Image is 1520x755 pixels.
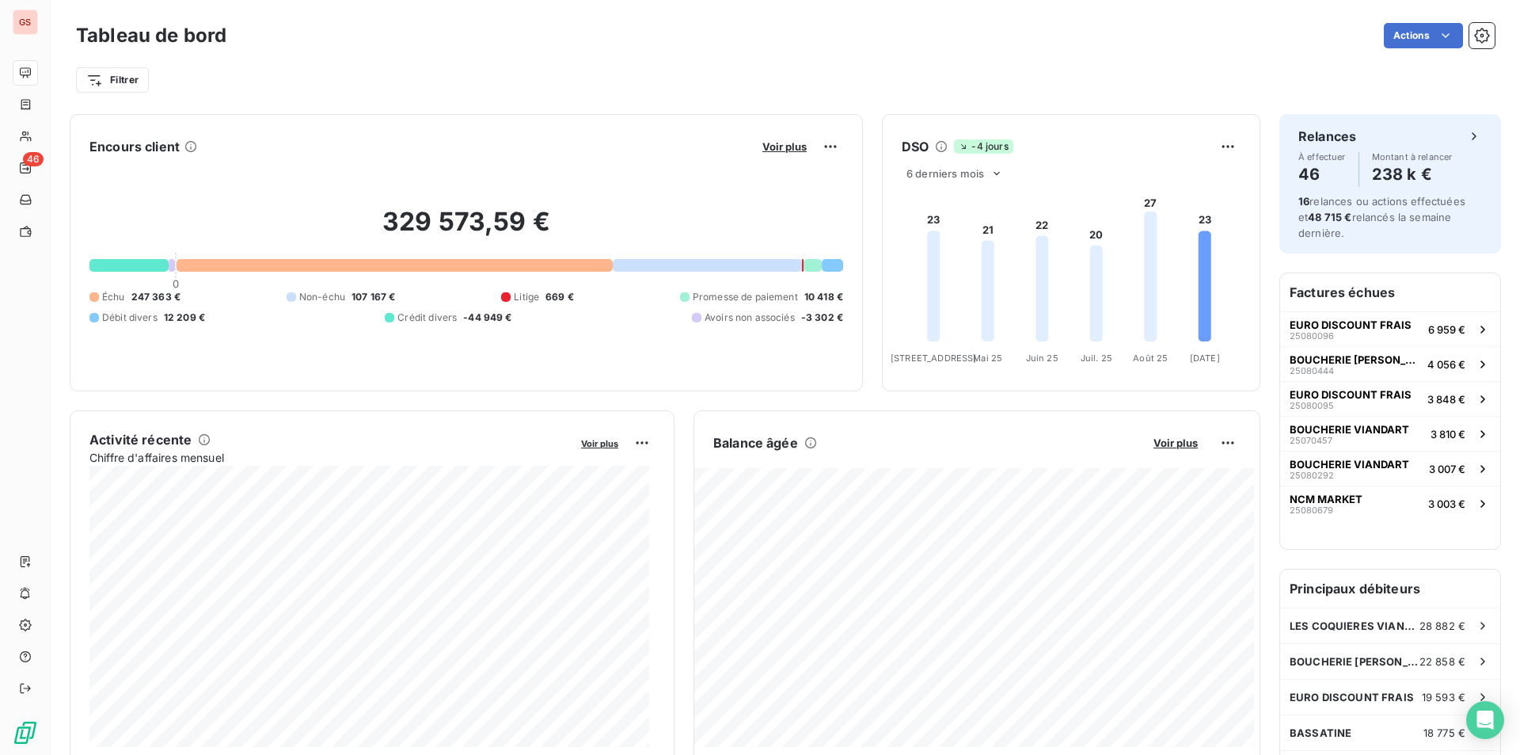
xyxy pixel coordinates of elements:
span: 3 003 € [1428,498,1465,510]
button: BOUCHERIE VIANDART250802923 007 € [1280,451,1500,486]
tspan: Juin 25 [1026,353,1058,364]
img: Logo LeanPay [13,720,38,745]
span: 46 [23,152,44,166]
span: BOUCHERIE [PERSON_NAME] [1290,353,1421,366]
span: Échu [102,290,125,304]
span: BASSATINE [1290,726,1351,739]
span: 25080096 [1290,331,1334,341]
span: 22 858 € [1419,655,1465,668]
h6: Encours client [89,137,180,156]
span: 10 418 € [804,290,843,304]
span: 6 959 € [1428,323,1465,336]
tspan: [STREET_ADDRESS] [891,353,976,364]
span: -3 302 € [801,311,843,325]
span: 3 848 € [1427,393,1465,406]
span: Non-échu [299,290,345,304]
span: EURO DISCOUNT FRAIS [1290,691,1414,704]
span: 669 € [545,290,574,304]
span: EURO DISCOUNT FRAIS [1290,318,1412,331]
h6: Balance âgée [713,433,798,452]
span: LES COQUIERES VIANDES [1290,620,1419,632]
span: 247 363 € [131,290,180,304]
tspan: Mai 25 [973,353,1002,364]
button: EURO DISCOUNT FRAIS250800953 848 € [1280,381,1500,416]
span: 25070457 [1290,436,1332,445]
span: 12 209 € [164,311,205,325]
span: BOUCHERIE VIANDART [1290,458,1409,471]
span: BOUCHERIE [PERSON_NAME] [1290,655,1419,668]
span: Voir plus [762,140,807,153]
h4: 238 k € [1372,162,1453,187]
h6: Factures échues [1280,273,1500,311]
span: 25080292 [1290,471,1334,480]
span: 18 775 € [1423,726,1465,739]
button: EURO DISCOUNT FRAIS250800966 959 € [1280,311,1500,346]
span: 3 007 € [1429,463,1465,475]
button: Voir plus [576,436,623,450]
h4: 46 [1298,162,1346,187]
div: Open Intercom Messenger [1466,701,1504,739]
span: Montant à relancer [1372,152,1453,162]
span: 19 593 € [1422,691,1465,704]
span: Promesse de paiement [693,290,798,304]
button: BOUCHERIE [PERSON_NAME]250804444 056 € [1280,346,1500,381]
h6: Relances [1298,127,1356,146]
span: Débit divers [102,311,158,325]
span: 6 derniers mois [906,167,984,180]
span: Avoirs non associés [705,311,795,325]
span: 107 167 € [351,290,395,304]
span: 0 [173,277,179,290]
button: Voir plus [1149,436,1203,450]
h6: Activité récente [89,430,192,449]
span: Voir plus [1153,437,1198,449]
tspan: [DATE] [1190,353,1220,364]
h6: Principaux débiteurs [1280,570,1500,608]
span: -4 jours [954,139,1013,154]
span: 16 [1298,195,1309,208]
tspan: Août 25 [1133,353,1168,364]
span: 25080679 [1290,505,1333,515]
h6: DSO [902,137,929,156]
span: EURO DISCOUNT FRAIS [1290,388,1412,401]
span: Crédit divers [397,311,457,325]
button: Filtrer [76,67,149,93]
tspan: Juil. 25 [1081,353,1112,364]
span: -44 949 € [463,311,511,325]
span: 28 882 € [1419,620,1465,632]
span: 3 810 € [1431,428,1465,440]
span: relances ou actions effectuées et relancés la semaine dernière. [1298,195,1465,239]
button: BOUCHERIE VIANDART250704573 810 € [1280,416,1500,451]
div: GS [13,10,38,35]
button: NCM MARKET250806793 003 € [1280,486,1500,520]
span: 4 056 € [1427,358,1465,371]
button: Voir plus [758,139,811,154]
h2: 329 573,59 € [89,206,843,254]
span: 25080444 [1290,366,1334,376]
h3: Tableau de bord [76,21,226,50]
span: BOUCHERIE VIANDART [1290,423,1409,436]
span: Voir plus [581,438,618,449]
span: NCM MARKET [1290,493,1362,505]
button: Actions [1384,23,1463,48]
span: Litige [514,290,539,304]
span: 25080095 [1290,401,1334,410]
span: 48 715 € [1308,211,1351,223]
span: À effectuer [1298,152,1346,162]
span: Chiffre d'affaires mensuel [89,449,570,466]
